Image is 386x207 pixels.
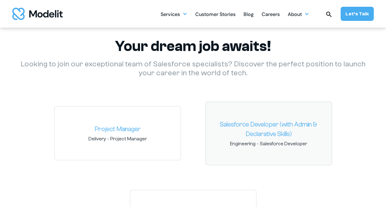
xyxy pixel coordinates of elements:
a: home [12,8,63,20]
a: Blog [244,8,254,20]
a: Salesforce Developer (with Admin & Declarative Skills) [211,120,327,139]
span: - [211,140,327,147]
div: Blog [244,9,254,21]
span: Salesforce Developer [260,140,307,147]
a: Project Manager [60,124,176,134]
div: Careers [262,9,280,21]
div: About [288,9,302,21]
span: - [60,135,176,142]
div: Customer Stories [195,9,236,21]
span: Engineering [230,140,255,147]
div: Let’s Talk [345,10,369,17]
a: Careers [262,8,280,20]
a: Let’s Talk [341,7,374,21]
a: Customer Stories [195,8,236,20]
h2: Your dream job awaits! [12,37,374,55]
img: modelit logo [12,8,63,20]
span: Project Manager [110,135,147,142]
div: Services [161,8,187,20]
div: Services [161,9,180,21]
span: Delivery [88,135,106,142]
div: About [288,8,309,20]
p: Looking to join our exceptional team of Salesforce specialists? Discover the perfect position to ... [12,60,374,78]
